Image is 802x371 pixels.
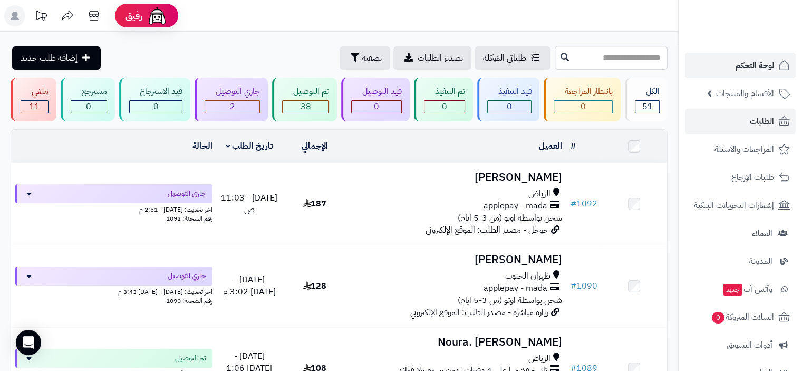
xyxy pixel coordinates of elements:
[374,100,379,113] span: 0
[484,282,547,294] span: applepay - mada
[166,296,212,306] span: رقم الشحنة: 1090
[424,101,465,113] div: 0
[712,312,724,324] span: 0
[685,165,796,190] a: طلبات الإرجاع
[301,100,311,113] span: 38
[475,46,550,70] a: طلباتي المُوكلة
[483,52,526,64] span: طلباتي المُوكلة
[339,78,412,121] a: قيد التوصيل 0
[752,226,772,241] span: العملاء
[168,271,206,281] span: جاري التوصيل
[223,273,276,298] span: [DATE] - [DATE] 3:02 م
[442,100,447,113] span: 0
[685,109,796,134] a: الطلبات
[221,192,277,216] span: [DATE] - 11:03 ص
[205,85,260,98] div: جاري التوصيل
[711,310,774,325] span: السلات المتروكة
[230,100,235,113] span: 2
[484,200,547,212] span: applepay - mada
[685,249,796,274] a: المدونة
[571,280,576,292] span: #
[21,52,78,64] span: إضافة طلب جديد
[168,188,206,199] span: جاري التوصيل
[418,52,463,64] span: تصدير الطلبات
[16,330,41,355] div: Open Intercom Messenger
[410,306,548,319] span: زيارة مباشرة - مصدر الطلب: الموقع الإلكتروني
[716,86,774,101] span: الأقسام والمنتجات
[571,197,597,210] a: #1092
[685,332,796,358] a: أدوات التسويق
[352,101,401,113] div: 0
[539,140,562,153] a: العميل
[736,58,774,73] span: لوحة التحكم
[722,282,772,297] span: وآتس آب
[685,137,796,162] a: المراجعات والأسئلة
[21,85,49,98] div: ملغي
[59,78,117,121] a: مسترجع 0
[192,140,212,153] a: الحالة
[749,254,772,269] span: المدونة
[694,198,774,213] span: إشعارات التحويلات البنكية
[205,101,259,113] div: 2
[129,85,183,98] div: قيد الاسترجاع
[731,170,774,185] span: طلبات الإرجاع
[303,280,326,292] span: 128
[8,78,59,121] a: ملغي 11
[362,52,382,64] span: تصفية
[117,78,193,121] a: قيد الاسترجاع 0
[554,85,613,98] div: بانتظار المراجعة
[153,100,159,113] span: 0
[685,277,796,302] a: وآتس آبجديد
[15,286,212,297] div: اخر تحديث: [DATE] - [DATE] 3:43 م
[130,101,182,113] div: 0
[21,101,48,113] div: 11
[175,353,206,364] span: تم التوصيل
[351,85,402,98] div: قيد التوصيل
[685,193,796,218] a: إشعارات التحويلات البنكية
[86,100,91,113] span: 0
[730,28,792,51] img: logo-2.png
[685,221,796,246] a: العملاء
[488,101,532,113] div: 0
[727,338,772,353] span: أدوات التسويق
[554,101,612,113] div: 0
[750,114,774,129] span: الطلبات
[505,270,550,282] span: ظهران الجنوب
[352,254,562,266] h3: [PERSON_NAME]
[226,140,274,153] a: تاريخ الطلب
[723,284,742,296] span: جديد
[71,85,107,98] div: مسترجع
[487,85,532,98] div: قيد التنفيذ
[542,78,623,121] a: بانتظار المراجعة 0
[635,85,660,98] div: الكل
[424,85,465,98] div: تم التنفيذ
[125,9,142,22] span: رفيق
[71,101,107,113] div: 0
[571,280,597,292] a: #1090
[29,100,40,113] span: 11
[283,101,328,113] div: 38
[12,46,101,70] a: إضافة طلب جديد
[581,100,586,113] span: 0
[475,78,542,121] a: قيد التنفيذ 0
[28,5,54,29] a: تحديثات المنصة
[303,197,326,210] span: 187
[352,172,562,184] h3: [PERSON_NAME]
[270,78,339,121] a: تم التوصيل 38
[714,142,774,157] span: المراجعات والأسئلة
[302,140,328,153] a: الإجمالي
[528,353,550,365] span: الرياض
[147,5,168,26] img: ai-face.png
[571,197,576,210] span: #
[528,188,550,200] span: الرياض
[393,46,471,70] a: تصدير الطلبات
[685,53,796,78] a: لوحة التحكم
[412,78,475,121] a: تم التنفيذ 0
[192,78,270,121] a: جاري التوصيل 2
[458,212,562,224] span: شحن بواسطة اوتو (من 3-5 ايام)
[282,85,329,98] div: تم التوصيل
[623,78,670,121] a: الكل51
[340,46,390,70] button: تصفية
[166,214,212,223] span: رقم الشحنة: 1092
[458,294,562,307] span: شحن بواسطة اوتو (من 3-5 ايام)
